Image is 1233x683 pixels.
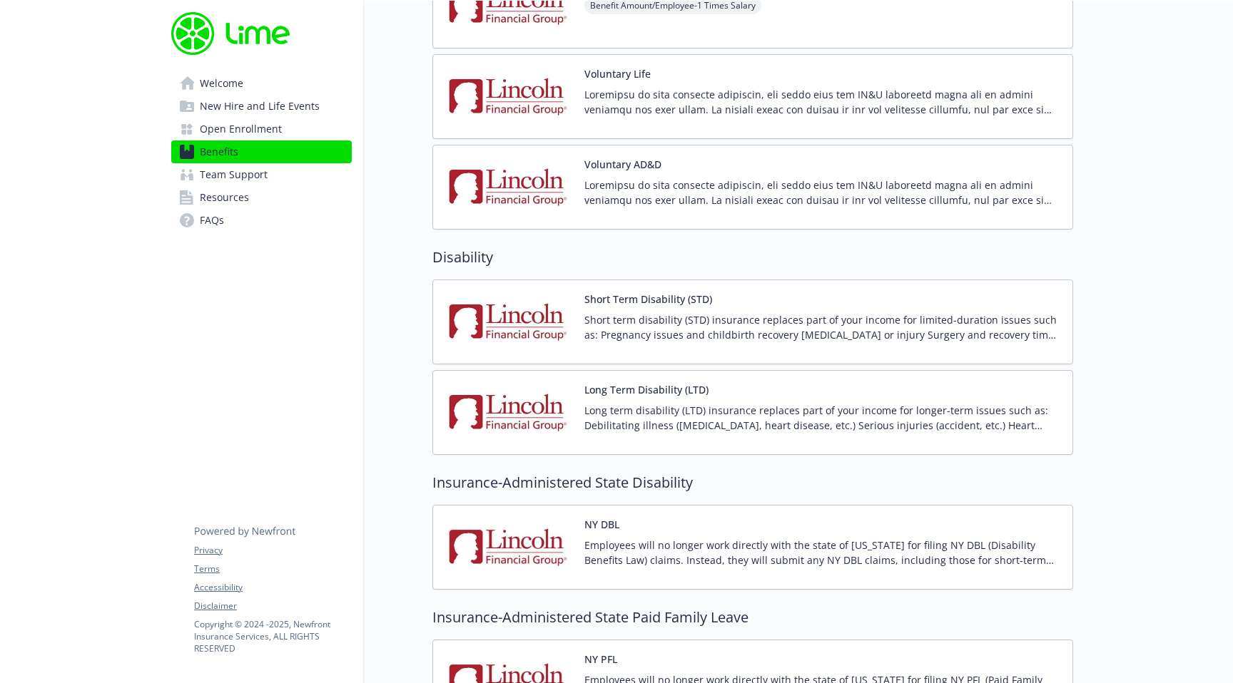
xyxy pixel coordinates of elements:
img: Lincoln Financial Group carrier logo [445,382,573,443]
span: New Hire and Life Events [200,95,320,118]
a: Terms [194,563,351,575]
a: FAQs [171,209,352,232]
img: Lincoln Financial Group carrier logo [445,66,573,127]
span: Team Support [200,163,268,186]
button: Voluntary AD&D [584,157,661,172]
h2: Insurance-Administered State Paid Family Leave [432,607,1073,628]
button: Long Term Disability (LTD) [584,382,709,397]
img: Lincoln Financial Group carrier logo [445,517,573,577]
p: Loremipsu do sita consecte adipiscin, eli seddo eius tem IN&U laboreetd magna ali en admini venia... [584,87,1061,117]
a: Accessibility [194,581,351,594]
a: Resources [171,186,352,209]
p: Loremipsu do sita consecte adipiscin, eli seddo eius tem IN&U laboreetd magna ali en admini venia... [584,178,1061,207]
span: Resources [200,186,249,209]
a: Team Support [171,163,352,186]
span: Welcome [200,72,243,95]
span: FAQs [200,209,224,232]
a: Privacy [194,544,351,557]
p: Copyright © 2024 - 2025 , Newfront Insurance Services, ALL RIGHTS RESERVED [194,618,351,654]
h2: Disability [432,247,1073,268]
img: Lincoln Financial Group carrier logo [445,292,573,352]
p: Long term disability (LTD) insurance replaces part of your income for longer-term issues such as:... [584,403,1061,433]
span: Benefits [200,140,238,163]
a: Benefits [171,140,352,163]
span: Open Enrollment [200,118,282,140]
button: NY DBL [584,517,619,532]
img: Lincoln Financial Group carrier logo [445,157,573,217]
button: Short Term Disability (STD) [584,292,712,307]
h2: Insurance-Administered State Disability [432,472,1073,493]
a: New Hire and Life Events [171,95,352,118]
button: NY PFL [584,652,617,667]
button: Voluntary Life [584,66,651,81]
p: Short term disability (STD) insurance replaces part of your income for limited-duration issues su... [584,312,1061,342]
a: Disclaimer [194,600,351,612]
p: Employees will no longer work directly with the state of [US_STATE] for filing NY DBL (Disability... [584,538,1061,568]
a: Open Enrollment [171,118,352,140]
a: Welcome [171,72,352,95]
